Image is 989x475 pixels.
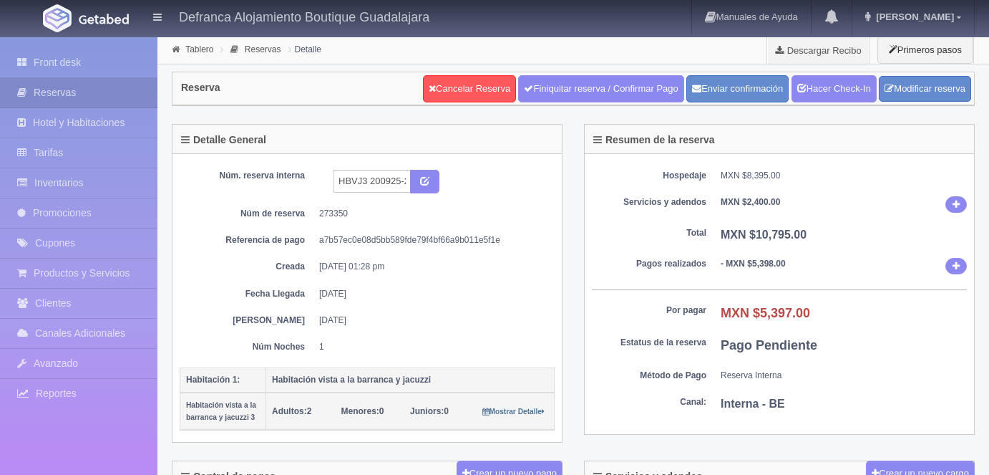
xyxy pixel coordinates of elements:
[341,406,379,416] strong: Menores:
[423,75,516,102] a: Cancelar Reserva
[721,398,785,410] b: Interna - BE
[879,76,971,102] a: Modificar reserva
[592,337,706,349] dt: Estatus de la reserva
[592,304,706,317] dt: Por pagar
[272,406,307,416] strong: Adultos:
[767,36,869,64] a: Descargar Recibo
[410,406,449,416] span: 0
[593,135,715,145] h4: Resumen de la reserva
[190,288,305,300] dt: Fecha Llegada
[721,259,786,269] b: - MXN $5,398.00
[592,227,706,239] dt: Total
[482,408,545,416] small: Mostrar Detalle
[190,315,305,327] dt: [PERSON_NAME]
[319,288,544,300] dd: [DATE]
[319,315,544,327] dd: [DATE]
[190,170,305,182] dt: Núm. reserva interna
[592,258,706,270] dt: Pagos realizados
[341,406,384,416] span: 0
[721,170,967,182] dd: MXN $8,395.00
[179,7,429,25] h4: Defranca Alojamiento Boutique Guadalajara
[791,75,877,102] a: Hacer Check-In
[721,338,817,352] b: Pago Pendiente
[272,406,311,416] span: 2
[721,370,967,382] dd: Reserva Interna
[410,406,444,416] strong: Juniors:
[266,368,555,393] th: Habitación vista a la barranca y jacuzzi
[721,229,807,241] b: MXN $10,795.00
[190,341,305,353] dt: Núm Noches
[79,14,129,24] img: Getabed
[185,44,213,54] a: Tablero
[872,11,954,22] span: [PERSON_NAME]
[721,306,810,320] b: MXN $5,397.00
[592,396,706,408] dt: Canal:
[181,135,266,145] h4: Detalle General
[482,406,545,416] a: Mostrar Detalle
[877,36,973,64] button: Primeros pasos
[181,82,220,93] h4: Reserva
[721,197,780,207] b: MXN $2,400.00
[186,375,240,385] b: Habitación 1:
[285,42,325,56] li: Detalle
[43,4,72,32] img: Getabed
[245,44,281,54] a: Reservas
[319,234,544,246] dd: a7b57ec0e08d5bb589fde79f4bf66a9b011e5f1e
[592,196,706,208] dt: Servicios y adendos
[592,370,706,382] dt: Método de Pago
[319,261,544,273] dd: [DATE] 01:28 pm
[518,75,683,102] a: Finiquitar reserva / Confirmar Pago
[686,75,789,102] button: Enviar confirmación
[592,170,706,182] dt: Hospedaje
[319,208,544,220] dd: 273350
[319,341,544,353] dd: 1
[186,401,256,421] small: Habitación vista a la barranca y jacuzzi 3
[190,208,305,220] dt: Núm de reserva
[190,261,305,273] dt: Creada
[190,234,305,246] dt: Referencia de pago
